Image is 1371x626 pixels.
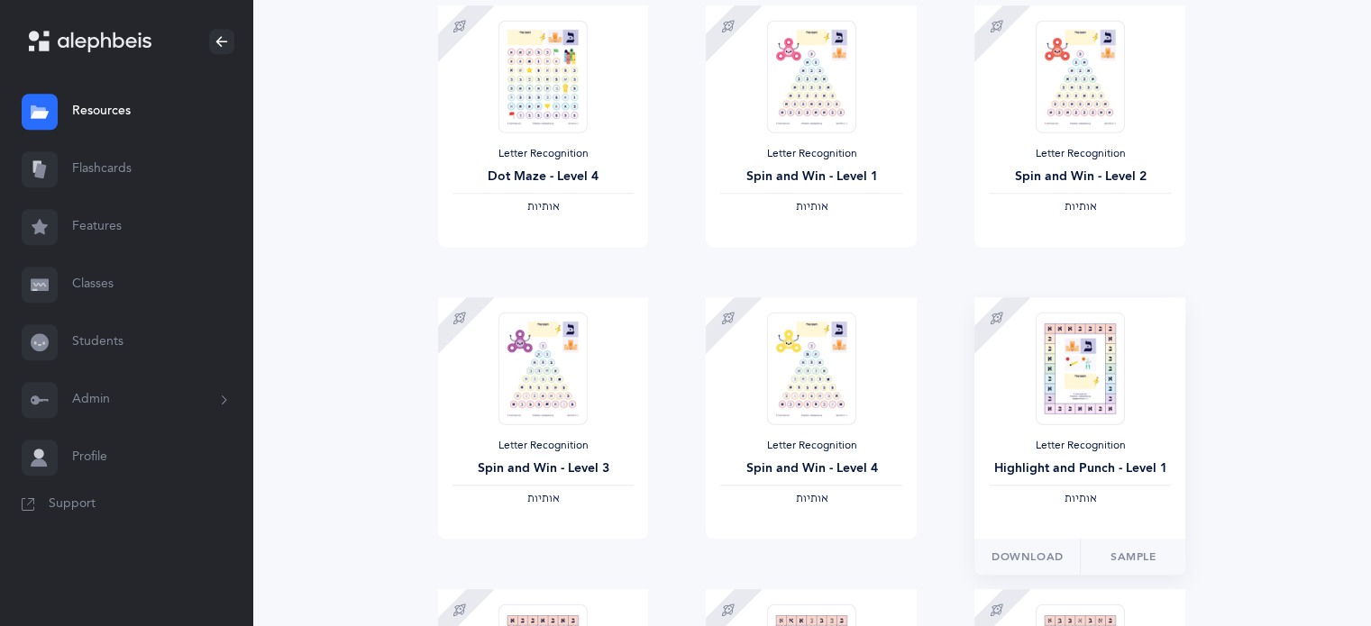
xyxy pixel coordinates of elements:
[1064,200,1096,213] span: ‫אותיות‬
[795,492,827,504] span: ‫אותיות‬
[452,168,635,186] div: Dot Maze - Level 4
[1036,312,1124,424] img: Highlight_%26_Punch-L1.pdf_thumbnail_1587419550.png
[452,439,635,453] div: Letter Recognition
[989,459,1171,478] div: Highlight and Punch - Level 1
[1036,20,1124,132] img: Spin_%26_Win-L2.pdf_thumbnail_1587419688.png
[720,147,902,161] div: Letter Recognition
[989,147,1171,161] div: Letter Recognition
[526,492,559,504] span: ‫אותיות‬
[720,459,902,478] div: Spin and Win - Level 4
[452,147,635,161] div: Letter Recognition
[498,312,587,424] img: Spin_%26_Win-L3.pdf_thumbnail_1587419693.png
[795,200,827,213] span: ‫אותיות‬
[767,20,855,132] img: Spin_%26_Win-L1.pdf_thumbnail_1587419683.png
[974,539,1080,575] button: Download
[992,549,1064,565] span: Download
[49,495,96,513] span: Support
[1064,492,1096,504] span: ‫אותיות‬
[989,439,1171,453] div: Letter Recognition
[720,439,902,453] div: Letter Recognition
[526,200,559,213] span: ‫אותיות‬
[989,168,1171,186] div: Spin and Win - Level 2
[452,459,635,478] div: Spin and Win - Level 3
[1080,539,1186,575] a: Sample
[767,312,855,424] img: Spin_%26_Win-L4.pdf_thumbnail_1587419699.png
[720,168,902,186] div: Spin and Win - Level 1
[498,20,587,132] img: Dot_maze-L4.pdf_thumbnail_1587419212.png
